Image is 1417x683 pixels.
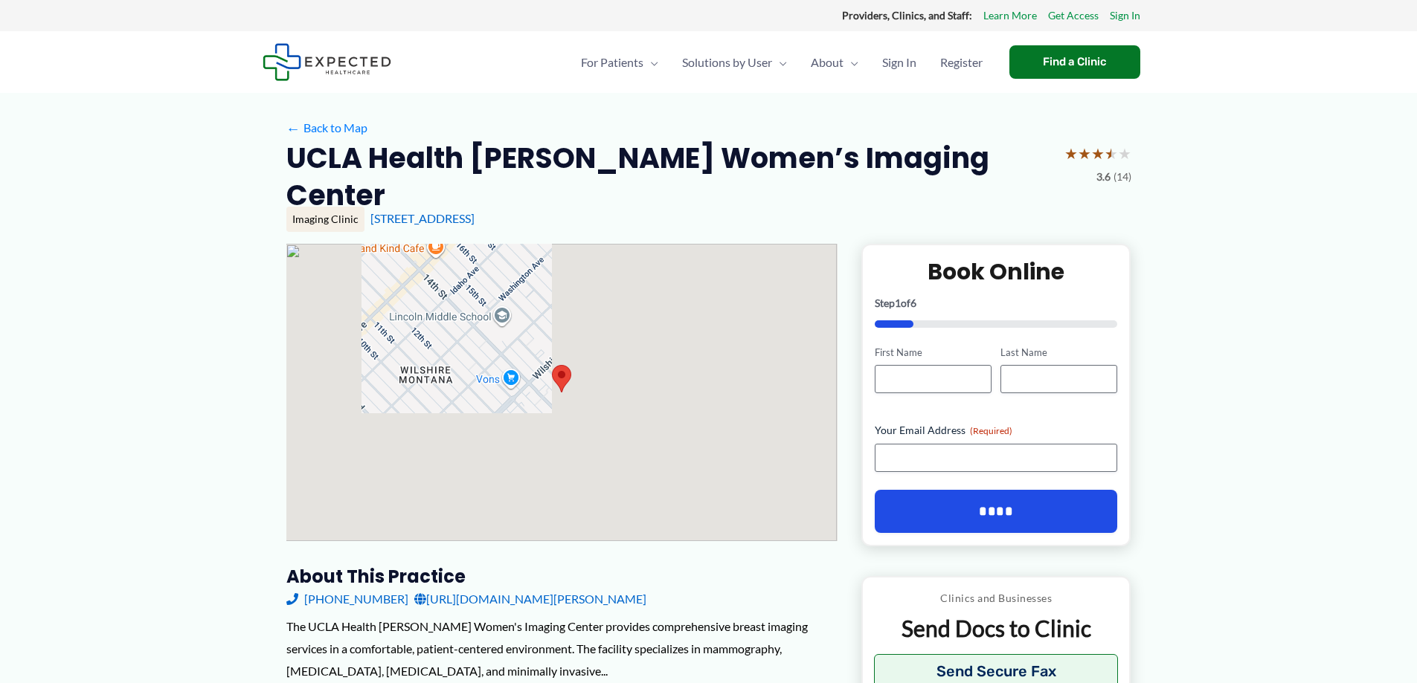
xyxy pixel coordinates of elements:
a: For PatientsMenu Toggle [569,36,670,88]
strong: Providers, Clinics, and Staff: [842,9,972,22]
span: Register [940,36,983,88]
div: The UCLA Health [PERSON_NAME] Women's Imaging Center provides comprehensive breast imaging servic... [286,615,838,682]
span: ★ [1064,140,1078,167]
span: Solutions by User [682,36,772,88]
img: Expected Healthcare Logo - side, dark font, small [263,43,391,81]
div: Imaging Clinic [286,207,364,232]
a: Sign In [1110,6,1140,25]
span: Menu Toggle [643,36,658,88]
a: [URL][DOMAIN_NAME][PERSON_NAME] [414,588,646,610]
a: [PHONE_NUMBER] [286,588,408,610]
span: ★ [1118,140,1131,167]
label: Your Email Address [875,423,1118,438]
span: About [811,36,844,88]
h2: UCLA Health [PERSON_NAME] Women’s Imaging Center [286,140,1053,213]
span: 1 [895,297,901,309]
label: Last Name [1000,346,1117,360]
a: [STREET_ADDRESS] [370,211,475,225]
p: Clinics and Businesses [874,589,1119,608]
a: Learn More [983,6,1037,25]
label: First Name [875,346,992,360]
h2: Book Online [875,257,1118,286]
span: (Required) [970,425,1012,436]
span: ★ [1091,140,1105,167]
span: ★ [1078,140,1091,167]
h3: About this practice [286,565,838,588]
a: AboutMenu Toggle [799,36,870,88]
nav: Primary Site Navigation [569,36,995,88]
a: Get Access [1048,6,1099,25]
p: Send Docs to Clinic [874,614,1119,643]
span: Sign In [882,36,916,88]
span: ★ [1105,140,1118,167]
a: ←Back to Map [286,117,367,139]
a: Find a Clinic [1009,45,1140,79]
a: Sign In [870,36,928,88]
span: For Patients [581,36,643,88]
a: Register [928,36,995,88]
span: 3.6 [1096,167,1111,187]
p: Step of [875,298,1118,308]
span: Menu Toggle [844,36,858,88]
span: Menu Toggle [772,36,787,88]
span: 6 [910,297,916,309]
span: (14) [1114,167,1131,187]
a: Solutions by UserMenu Toggle [670,36,799,88]
span: ← [286,121,301,135]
